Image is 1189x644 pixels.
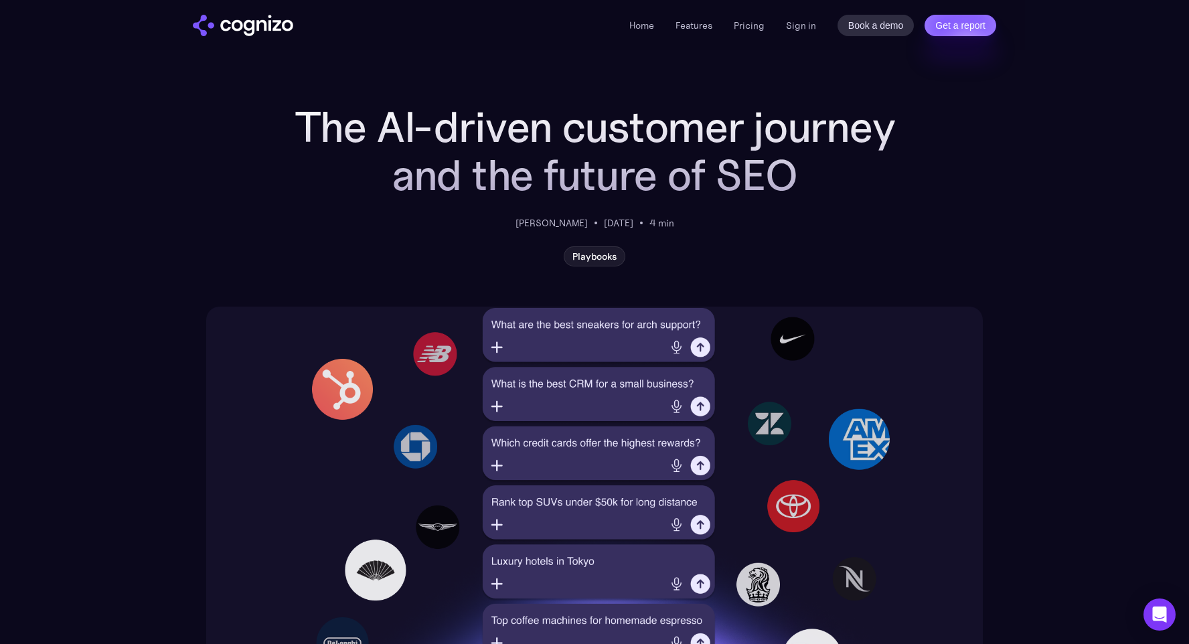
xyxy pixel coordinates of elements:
[629,19,654,31] a: Home
[516,216,588,230] div: [PERSON_NAME]
[1143,598,1176,631] div: Open Intercom Messenger
[572,251,617,262] div: Playbooks
[604,216,633,230] div: [DATE]
[925,15,996,36] a: Get a report
[734,19,765,31] a: Pricing
[786,17,816,33] a: Sign in
[193,15,293,36] a: home
[193,15,293,36] img: cognizo logo
[649,216,674,230] div: 4 min
[676,19,712,31] a: Features
[838,15,915,36] a: Book a demo
[293,103,896,199] h1: The AI-driven customer journey and the future of SEO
